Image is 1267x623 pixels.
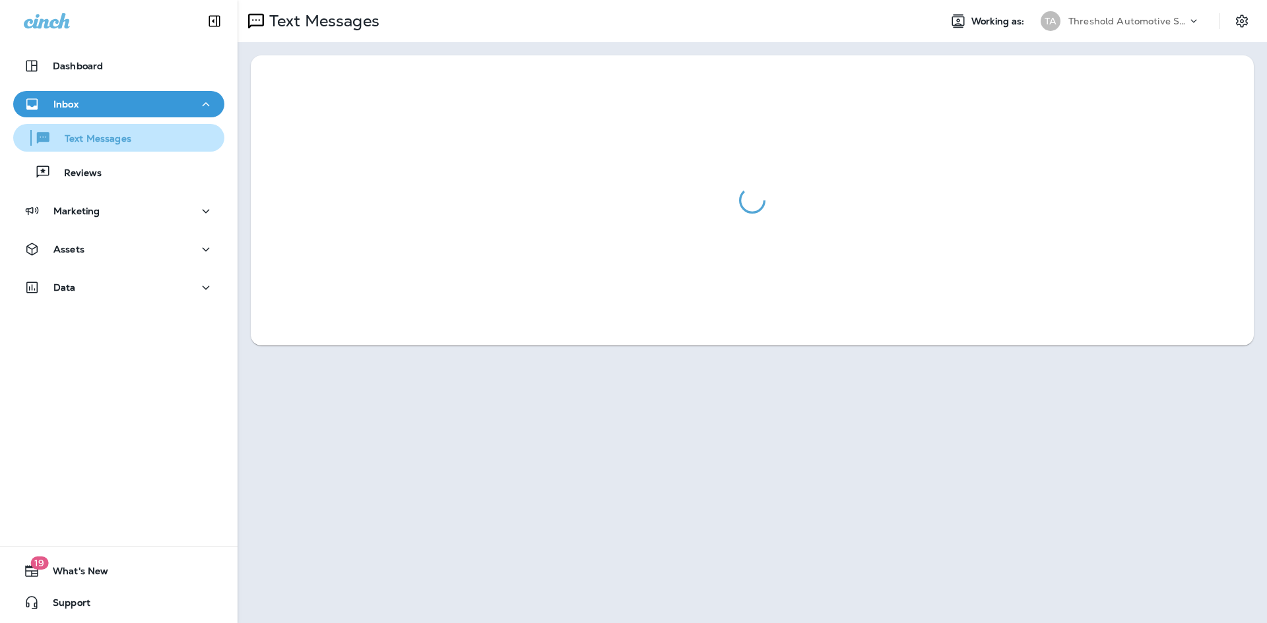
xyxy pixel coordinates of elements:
[53,282,76,293] p: Data
[1230,9,1254,33] button: Settings
[53,99,79,109] p: Inbox
[13,236,224,262] button: Assets
[13,589,224,616] button: Support
[13,198,224,224] button: Marketing
[53,244,84,254] p: Assets
[13,274,224,301] button: Data
[13,91,224,117] button: Inbox
[53,61,103,71] p: Dashboard
[1041,11,1060,31] div: TA
[53,206,100,216] p: Marketing
[264,11,379,31] p: Text Messages
[13,558,224,584] button: 19What's New
[13,124,224,152] button: Text Messages
[13,53,224,79] button: Dashboard
[51,167,102,180] p: Reviews
[30,556,48,570] span: 19
[40,597,90,613] span: Support
[1068,16,1187,26] p: Threshold Automotive Service dba Grease Monkey
[971,16,1027,27] span: Working as:
[51,133,131,146] p: Text Messages
[40,566,108,581] span: What's New
[13,158,224,186] button: Reviews
[196,8,233,34] button: Collapse Sidebar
